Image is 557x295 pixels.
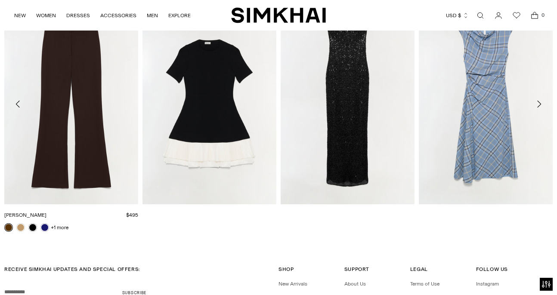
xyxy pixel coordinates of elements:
[4,266,140,272] span: RECEIVE SIMKHAI UPDATES AND SPECIAL OFFERS:
[476,281,499,287] a: Instagram
[168,6,191,25] a: EXPLORE
[147,6,158,25] a: MEN
[446,6,469,25] button: USD $
[142,4,276,205] img: Lorin Taffeta Knit Midi Dress
[526,7,543,24] a: Open cart modal
[476,266,508,272] span: Follow Us
[344,266,369,272] span: Support
[410,266,428,272] span: Legal
[14,6,26,25] a: NEW
[66,6,90,25] a: DRESSES
[490,7,507,24] a: Go to the account page
[231,7,326,24] a: SIMKHAI
[4,212,46,218] a: [PERSON_NAME]
[281,4,415,205] img: Xyla Sequin Gown
[9,95,28,114] button: Move to previous carousel slide
[344,281,366,287] a: About Us
[472,7,489,24] a: Open search modal
[7,262,87,288] iframe: Sign Up via Text for Offers
[529,95,548,114] button: Move to next carousel slide
[36,6,56,25] a: WOMEN
[278,266,294,272] span: Shop
[419,4,553,205] img: Burke Draped Midi Dress
[508,7,525,24] a: Wishlist
[278,281,307,287] a: New Arrivals
[410,281,439,287] a: Terms of Use
[100,6,136,25] a: ACCESSORIES
[539,11,547,19] span: 0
